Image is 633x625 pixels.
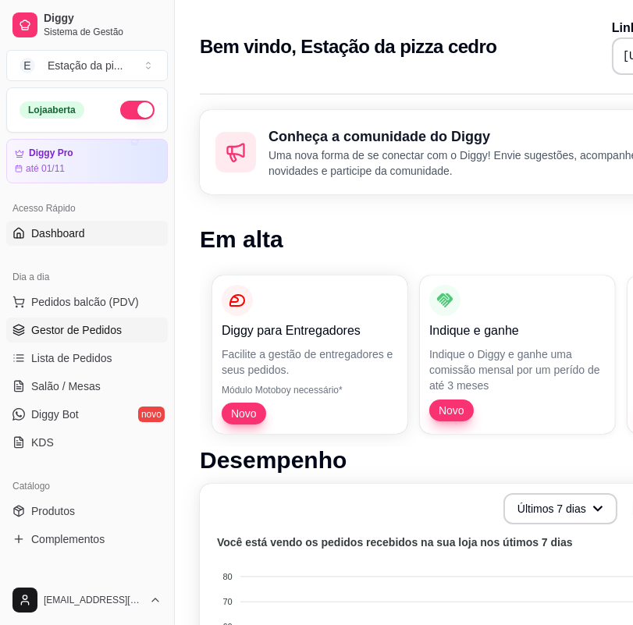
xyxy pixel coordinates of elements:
[44,594,143,606] span: [EMAIL_ADDRESS][DOMAIN_NAME]
[6,221,168,246] a: Dashboard
[31,503,75,519] span: Produtos
[503,493,617,524] button: Últimos 7 dias
[223,597,233,606] tspan: 70
[6,346,168,371] a: Lista de Pedidos
[6,499,168,524] a: Produtos
[200,34,496,59] h2: Bem vindo, Estação da pizza cedro
[429,321,606,340] p: Indique e ganhe
[212,275,407,434] button: Diggy para EntregadoresFacilite a gestão de entregadores e seus pedidos.Módulo Motoboy necessário...
[31,531,105,547] span: Complementos
[31,350,112,366] span: Lista de Pedidos
[429,346,606,393] p: Indique o Diggy e ganhe uma comissão mensal por um perído de até 3 meses
[20,101,84,119] div: Loja aberta
[6,139,168,183] a: Diggy Proaté 01/11
[222,346,398,378] p: Facilite a gestão de entregadores e seus pedidos.
[6,196,168,221] div: Acesso Rápido
[6,374,168,399] a: Salão / Mesas
[222,321,398,340] p: Diggy para Entregadores
[31,294,139,310] span: Pedidos balcão (PDV)
[6,527,168,552] a: Complementos
[29,147,73,159] article: Diggy Pro
[6,50,168,81] button: Select a team
[6,318,168,343] a: Gestor de Pedidos
[20,58,35,73] span: E
[26,162,65,175] article: até 01/11
[217,537,573,549] text: Você está vendo os pedidos recebidos na sua loja nos útimos 7 dias
[31,435,54,450] span: KDS
[31,322,122,338] span: Gestor de Pedidos
[420,275,615,434] button: Indique e ganheIndique o Diggy e ganhe uma comissão mensal por um perído de até 3 mesesNovo
[225,406,263,421] span: Novo
[6,6,168,44] a: DiggySistema de Gestão
[6,581,168,619] button: [EMAIL_ADDRESS][DOMAIN_NAME]
[6,474,168,499] div: Catálogo
[44,26,162,38] span: Sistema de Gestão
[31,407,79,422] span: Diggy Bot
[432,403,471,418] span: Novo
[222,384,398,396] p: Módulo Motoboy necessário*
[120,101,155,119] button: Alterar Status
[31,225,85,241] span: Dashboard
[6,430,168,455] a: KDS
[6,402,168,427] a: Diggy Botnovo
[44,12,162,26] span: Diggy
[48,58,123,73] div: Estação da pi ...
[223,572,233,581] tspan: 80
[6,289,168,314] button: Pedidos balcão (PDV)
[6,265,168,289] div: Dia a dia
[31,378,101,394] span: Salão / Mesas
